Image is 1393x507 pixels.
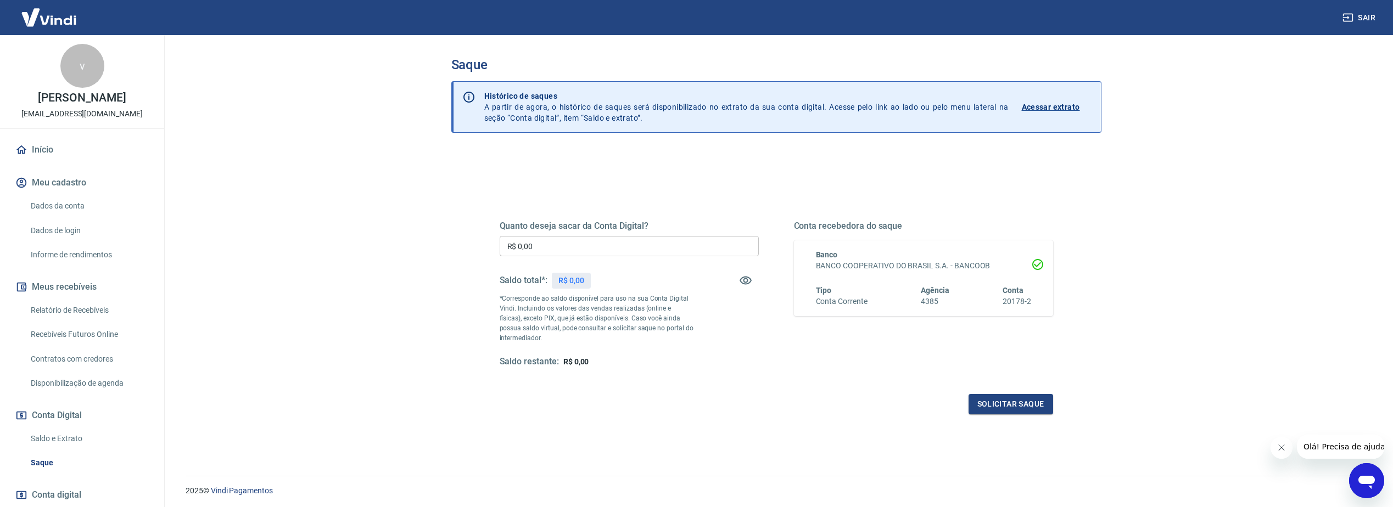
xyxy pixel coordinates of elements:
a: Contratos com credores [26,348,151,370]
button: Sair [1340,8,1380,28]
iframe: Fechar mensagem [1271,437,1293,459]
span: Conta digital [32,487,81,503]
a: Vindi Pagamentos [211,486,273,495]
a: Disponibilização de agenda [26,372,151,395]
a: Início [13,138,151,162]
img: Vindi [13,1,85,34]
h6: 4385 [921,296,949,307]
a: Relatório de Recebíveis [26,299,151,322]
h3: Saque [451,57,1101,72]
a: Informe de rendimentos [26,244,151,266]
p: 2025 © [186,485,1367,497]
h5: Saldo total*: [500,275,547,286]
button: Meus recebíveis [13,275,151,299]
span: Conta [1003,286,1023,295]
p: Acessar extrato [1022,102,1080,112]
div: v [60,44,104,88]
a: Conta digital [13,483,151,507]
h6: BANCO COOPERATIVO DO BRASIL S.A. - BANCOOB [816,260,1031,272]
iframe: Botão para abrir a janela de mensagens [1349,463,1384,498]
h6: 20178-2 [1003,296,1031,307]
a: Dados de login [26,219,151,242]
a: Recebíveis Futuros Online [26,323,151,346]
p: *Corresponde ao saldo disponível para uso na sua Conta Digital Vindi. Incluindo os valores das ve... [500,294,694,343]
span: R$ 0,00 [563,357,589,366]
h5: Quanto deseja sacar da Conta Digital? [500,221,759,232]
p: [EMAIL_ADDRESS][DOMAIN_NAME] [21,108,143,120]
iframe: Mensagem da empresa [1297,435,1384,459]
a: Saldo e Extrato [26,427,151,450]
button: Solicitar saque [969,394,1053,414]
p: [PERSON_NAME] [38,92,126,104]
h5: Saldo restante: [500,356,559,368]
button: Conta Digital [13,403,151,427]
span: Olá! Precisa de ajuda? [7,8,92,16]
span: Tipo [816,286,832,295]
span: Banco [816,250,838,259]
h5: Conta recebedora do saque [794,221,1053,232]
a: Dados da conta [26,195,151,217]
h6: Conta Corrente [816,296,868,307]
a: Saque [26,452,151,474]
p: A partir de agora, o histórico de saques será disponibilizado no extrato da sua conta digital. Ac... [484,91,1009,123]
p: Histórico de saques [484,91,1009,102]
button: Meu cadastro [13,171,151,195]
a: Acessar extrato [1022,91,1092,123]
span: Agência [921,286,949,295]
p: R$ 0,00 [558,275,584,286]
